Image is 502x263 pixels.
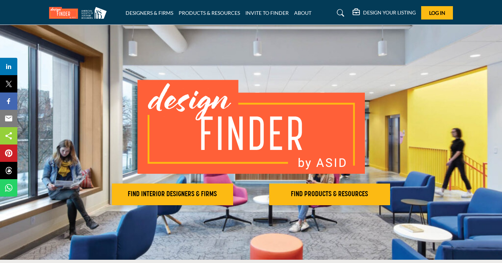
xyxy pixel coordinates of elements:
span: Log In [429,10,445,16]
h2: FIND INTERIOR DESIGNERS & FIRMS [114,190,231,199]
div: DESIGN YOUR LISTING [353,9,416,17]
img: Site Logo [49,7,110,19]
a: ABOUT [294,10,311,16]
button: FIND PRODUCTS & RESOURCES [269,184,390,205]
img: image [137,80,365,174]
a: INVITE TO FINDER [245,10,289,16]
h2: FIND PRODUCTS & RESOURCES [271,190,388,199]
button: Log In [421,6,453,20]
h5: DESIGN YOUR LISTING [363,9,416,16]
a: PRODUCTS & RESOURCES [179,10,240,16]
a: DESIGNERS & FIRMS [126,10,173,16]
a: Search [330,7,349,19]
button: FIND INTERIOR DESIGNERS & FIRMS [112,184,233,205]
